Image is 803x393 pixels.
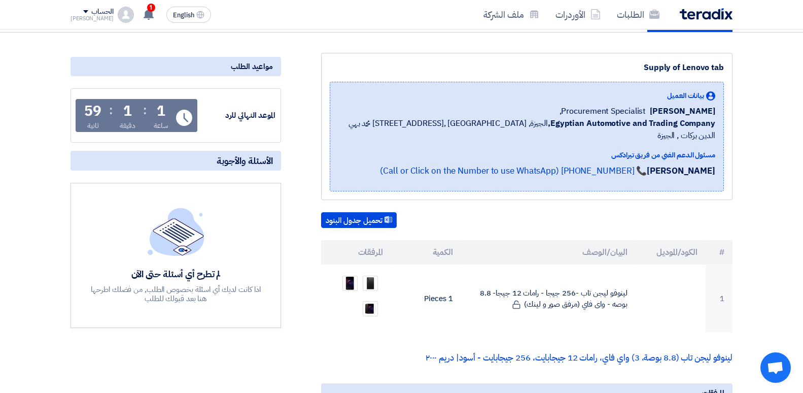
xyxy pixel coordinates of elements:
b: Egyptian Automotive and Trading Company, [548,117,715,129]
img: Teradix logo [680,8,732,20]
span: English [173,12,194,19]
th: الكود/الموديل [636,240,706,265]
th: الكمية [391,240,461,265]
span: الجيزة, [GEOGRAPHIC_DATA] ,[STREET_ADDRESS] محمد بهي الدين بركات , الجيزة [338,117,715,142]
div: 1 [123,104,132,118]
div: 1 [157,104,165,118]
button: English [166,7,211,23]
a: ملف الشركة [475,3,547,26]
div: مسئول الدعم الفني من فريق تيرادكس [338,150,715,160]
div: ساعة [154,120,168,131]
strong: [PERSON_NAME] [647,165,715,177]
img: _1755085228247.png [363,276,377,290]
div: مواعيد الطلب [71,57,281,76]
div: Supply of Lenovo tab [330,61,724,74]
span: [PERSON_NAME] [650,105,715,117]
a: Open chat [760,352,791,383]
a: الأوردرات [547,3,609,26]
span: 1 [147,4,155,12]
span: الأسئلة والأجوبة [217,155,273,167]
a: 📞 [PHONE_NUMBER] (Call or Click on the Number to use WhatsApp) [380,165,647,177]
div: ثانية [87,120,99,131]
th: البيان/الوصف [461,240,636,265]
div: الموعد النهائي للرد [199,110,275,121]
a: الطلبات [609,3,668,26]
div: : [109,101,113,119]
div: دقيقة [120,120,135,131]
div: : [143,101,147,119]
td: لينوفو ليجن تاب -256 جيجا - رامات 12 جيجا- 8.8 بوصه - واى فاي (مرفق صور و لينك) [461,265,636,333]
th: المرفقات [321,240,391,265]
span: Procurement Specialist, [560,105,646,117]
div: 59 [84,104,101,118]
div: الحساب [91,8,113,16]
span: بيانات العميل [667,90,704,101]
div: [PERSON_NAME] [71,16,114,21]
td: 1 [706,265,732,333]
img: _1755085229124.png [363,303,377,314]
td: 1 Pieces [391,265,461,333]
img: profile_test.png [118,7,134,23]
div: اذا كانت لديك أي اسئلة بخصوص الطلب, من فضلك اطرحها هنا بعد قبولك للطلب [90,285,262,303]
div: لم تطرح أي أسئلة حتى الآن [90,268,262,280]
button: تحميل جدول البنود [321,212,397,228]
img: _1755085228832.png [343,276,357,290]
a: لينوفو ليجن تاب (8.8 بوصة، 3) واي فاي، رامات 12 جيجابايت، 256 جيجابايت - أسود| دريم ٢٠٠٠ [426,351,732,364]
th: # [706,240,732,265]
img: empty_state_list.svg [148,208,204,255]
